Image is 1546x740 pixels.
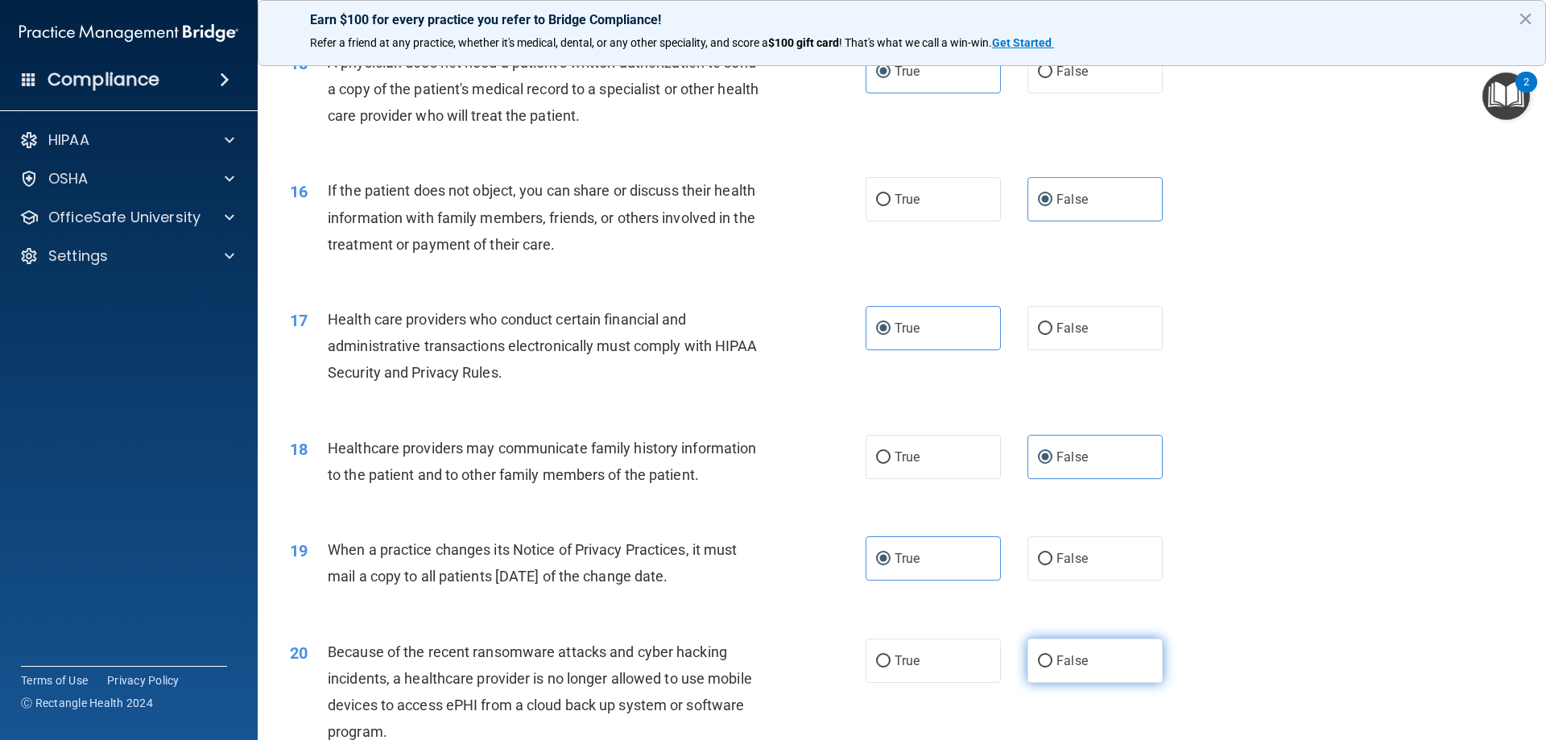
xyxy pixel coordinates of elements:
[876,194,891,206] input: True
[1038,194,1052,206] input: False
[876,323,891,335] input: True
[48,169,89,188] p: OSHA
[310,12,1494,27] p: Earn $100 for every practice you refer to Bridge Compliance!
[1056,449,1088,465] span: False
[19,130,234,150] a: HIPAA
[328,541,737,585] span: When a practice changes its Notice of Privacy Practices, it must mail a copy to all patients [DAT...
[876,553,891,565] input: True
[992,36,1052,49] strong: Get Started
[1523,82,1529,103] div: 2
[1038,66,1052,78] input: False
[1038,452,1052,464] input: False
[19,17,238,49] img: PMB logo
[768,36,839,49] strong: $100 gift card
[1518,6,1533,31] button: Close
[290,182,308,201] span: 16
[895,653,920,668] span: True
[876,655,891,668] input: True
[290,440,308,459] span: 18
[328,311,758,381] span: Health care providers who conduct certain financial and administrative transactions electronicall...
[992,36,1054,49] a: Get Started
[290,54,308,73] span: 15
[1056,320,1088,336] span: False
[1056,551,1088,566] span: False
[21,695,153,711] span: Ⓒ Rectangle Health 2024
[290,643,308,663] span: 20
[1038,655,1052,668] input: False
[895,551,920,566] span: True
[48,68,159,91] h4: Compliance
[21,672,88,688] a: Terms of Use
[19,208,234,227] a: OfficeSafe University
[310,36,768,49] span: Refer a friend at any practice, whether it's medical, dental, or any other speciality, and score a
[19,246,234,266] a: Settings
[1038,553,1052,565] input: False
[1056,653,1088,668] span: False
[290,541,308,560] span: 19
[1056,64,1088,79] span: False
[328,54,759,124] span: A physician does not need a patient's written authorization to send a copy of the patient's medic...
[19,169,234,188] a: OSHA
[328,182,755,252] span: If the patient does not object, you can share or discuss their health information with family mem...
[876,66,891,78] input: True
[839,36,992,49] span: ! That's what we call a win-win.
[895,320,920,336] span: True
[876,452,891,464] input: True
[48,208,200,227] p: OfficeSafe University
[895,64,920,79] span: True
[1482,72,1530,120] button: Open Resource Center, 2 new notifications
[895,449,920,465] span: True
[290,311,308,330] span: 17
[328,440,756,483] span: Healthcare providers may communicate family history information to the patient and to other famil...
[1056,192,1088,207] span: False
[48,246,108,266] p: Settings
[107,672,180,688] a: Privacy Policy
[48,130,89,150] p: HIPAA
[1038,323,1052,335] input: False
[895,192,920,207] span: True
